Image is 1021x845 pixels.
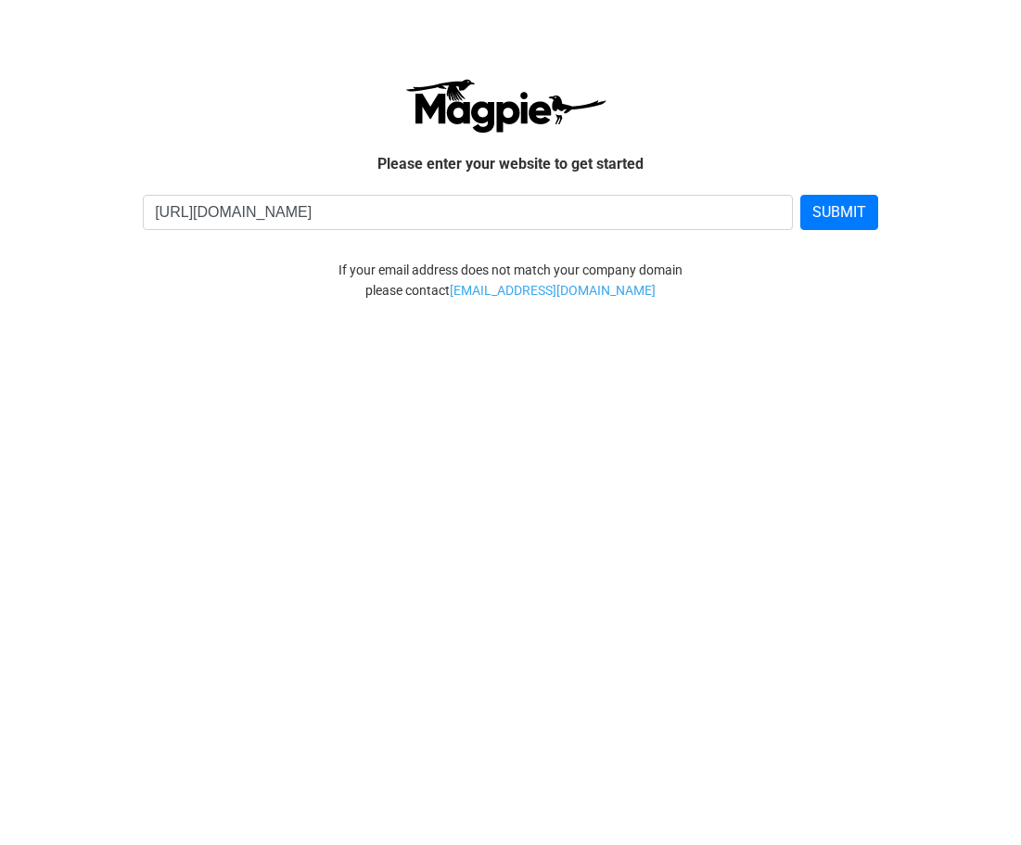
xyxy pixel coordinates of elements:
div: please contact [23,280,998,301]
div: If your email address does not match your company domain [23,260,998,280]
a: [EMAIL_ADDRESS][DOMAIN_NAME] [450,280,656,301]
button: SUBMIT [800,195,878,230]
img: logo-ab69f6fb50320c5b225c76a69d11143b.png [401,78,609,134]
p: Please enter your website to get started [37,152,984,176]
input: Enter company website [143,195,793,230]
